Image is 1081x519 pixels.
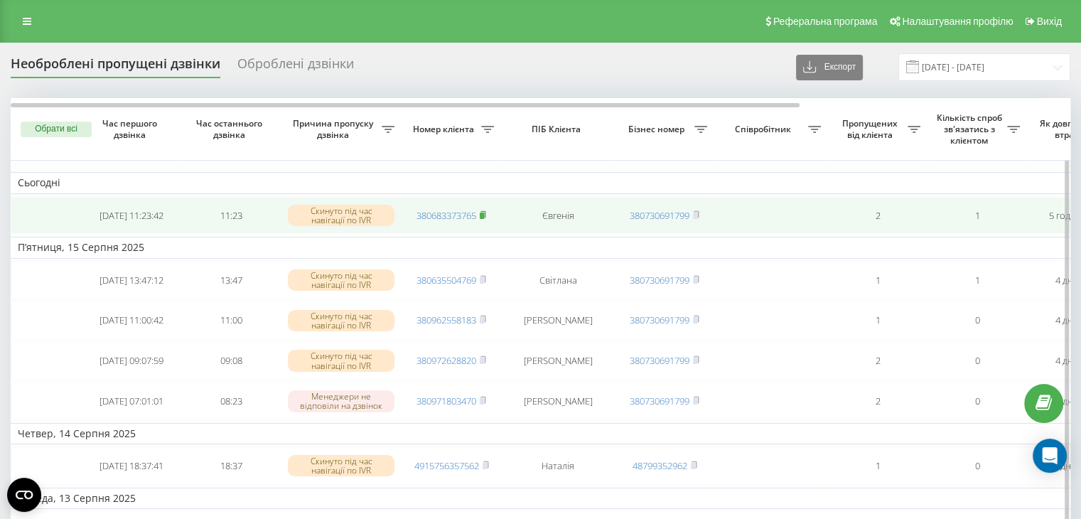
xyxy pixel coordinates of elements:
span: Реферальна програма [773,16,878,27]
span: Вихід [1037,16,1062,27]
td: [DATE] 18:37:41 [82,447,181,485]
td: [DATE] 11:00:42 [82,301,181,339]
a: 380962558183 [416,314,476,326]
td: 1 [927,262,1027,299]
td: 08:23 [181,382,281,420]
a: 380635504769 [416,274,476,287]
div: Скинуто під час навігації по IVR [288,455,394,476]
a: 4915756357562 [414,459,479,472]
div: Оброблені дзвінки [237,56,354,78]
span: Час першого дзвінка [93,118,170,140]
div: Скинуто під час навігації по IVR [288,310,394,331]
div: Менеджери не відповіли на дзвінок [288,390,394,412]
td: Наталія [501,447,615,485]
span: ПІБ Клієнта [513,124,603,135]
td: Світлана [501,262,615,299]
a: 380683373765 [416,209,476,222]
td: 0 [927,382,1027,420]
div: Скинуто під час навігації по IVR [288,350,394,371]
a: 48799352962 [633,459,687,472]
span: Кількість спроб зв'язатись з клієнтом [935,112,1007,146]
td: 0 [927,301,1027,339]
td: 2 [828,342,927,380]
a: 380971803470 [416,395,476,407]
td: 1 [828,262,927,299]
td: 1 [828,301,927,339]
td: 0 [927,342,1027,380]
button: Open CMP widget [7,478,41,512]
span: Бізнес номер [622,124,694,135]
td: 11:00 [181,301,281,339]
td: [DATE] 09:07:59 [82,342,181,380]
span: Співробітник [721,124,808,135]
span: Пропущених від клієнта [835,118,908,140]
a: 380730691799 [630,209,689,222]
button: Експорт [796,55,863,80]
td: 2 [828,197,927,235]
td: [PERSON_NAME] [501,301,615,339]
div: Скинуто під час навігації по IVR [288,205,394,226]
td: 11:23 [181,197,281,235]
td: [PERSON_NAME] [501,382,615,420]
button: Обрати всі [21,122,92,137]
a: 380730691799 [630,314,689,326]
td: 18:37 [181,447,281,485]
a: 380730691799 [630,354,689,367]
div: Скинуто під час навігації по IVR [288,269,394,291]
td: 09:08 [181,342,281,380]
td: 13:47 [181,262,281,299]
td: 0 [927,447,1027,485]
span: Налаштування профілю [902,16,1013,27]
td: 1 [828,447,927,485]
span: Номер клієнта [409,124,481,135]
div: Open Intercom Messenger [1033,439,1067,473]
div: Необроблені пропущені дзвінки [11,56,220,78]
a: 380972628820 [416,354,476,367]
span: Час останнього дзвінка [193,118,269,140]
span: Причина пропуску дзвінка [288,118,382,140]
a: 380730691799 [630,274,689,287]
td: 2 [828,382,927,420]
a: 380730691799 [630,395,689,407]
td: [DATE] 07:01:01 [82,382,181,420]
td: Євгенія [501,197,615,235]
td: 1 [927,197,1027,235]
td: [PERSON_NAME] [501,342,615,380]
td: [DATE] 11:23:42 [82,197,181,235]
td: [DATE] 13:47:12 [82,262,181,299]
